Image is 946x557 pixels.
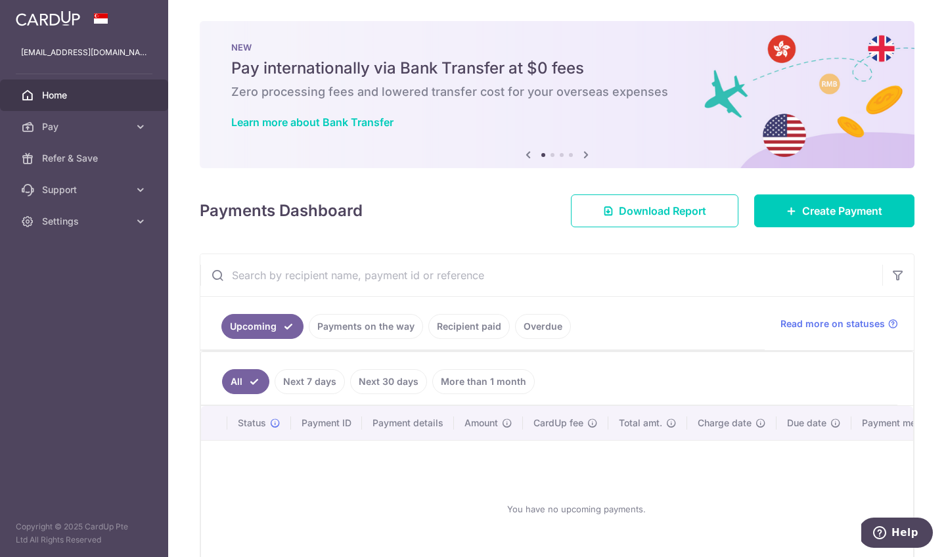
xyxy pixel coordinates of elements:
img: CardUp [16,11,80,26]
span: Total amt. [619,416,662,430]
a: Create Payment [754,194,914,227]
a: More than 1 month [432,369,535,394]
span: Charge date [698,416,752,430]
a: Read more on statuses [780,317,898,330]
a: Recipient paid [428,314,510,339]
span: Pay [42,120,129,133]
h5: Pay internationally via Bank Transfer at $0 fees [231,58,883,79]
a: Payments on the way [309,314,423,339]
span: Read more on statuses [780,317,885,330]
span: Status [238,416,266,430]
a: All [222,369,269,394]
span: CardUp fee [533,416,583,430]
input: Search by recipient name, payment id or reference [200,254,882,296]
th: Payment ID [291,406,362,440]
span: Support [42,183,129,196]
span: Due date [787,416,826,430]
img: Bank transfer banner [200,21,914,168]
span: Home [42,89,129,102]
h6: Zero processing fees and lowered transfer cost for your overseas expenses [231,84,883,100]
a: Learn more about Bank Transfer [231,116,394,129]
p: [EMAIL_ADDRESS][DOMAIN_NAME] [21,46,147,59]
th: Payment details [362,406,454,440]
a: Next 7 days [275,369,345,394]
p: NEW [231,42,883,53]
span: Settings [42,215,129,228]
iframe: Opens a widget where you can find more information [861,518,933,550]
h4: Payments Dashboard [200,199,363,223]
a: Overdue [515,314,571,339]
span: Download Report [619,203,706,219]
a: Next 30 days [350,369,427,394]
a: Download Report [571,194,738,227]
a: Upcoming [221,314,304,339]
span: Create Payment [802,203,882,219]
span: Refer & Save [42,152,129,165]
span: Amount [464,416,498,430]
